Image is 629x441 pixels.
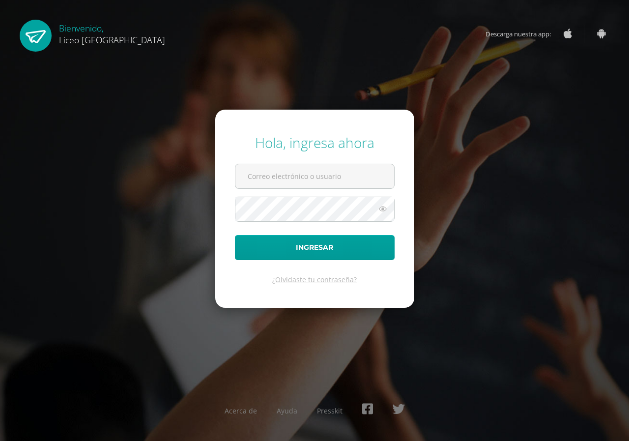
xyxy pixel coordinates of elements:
[486,25,561,43] span: Descarga nuestra app:
[272,275,357,284] a: ¿Olvidaste tu contraseña?
[277,406,297,415] a: Ayuda
[235,133,395,152] div: Hola, ingresa ahora
[235,235,395,260] button: Ingresar
[235,164,394,188] input: Correo electrónico o usuario
[317,406,343,415] a: Presskit
[225,406,257,415] a: Acerca de
[59,20,165,46] div: Bienvenido,
[59,34,165,46] span: Liceo [GEOGRAPHIC_DATA]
